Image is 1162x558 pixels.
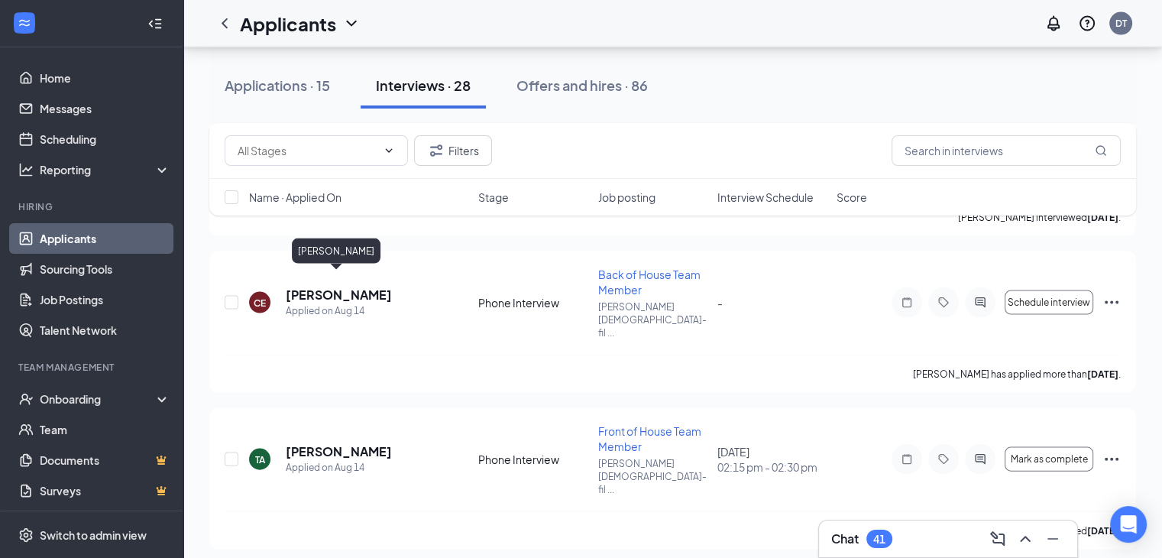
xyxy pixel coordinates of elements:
[286,460,392,475] div: Applied on Aug 14
[18,391,34,407] svg: UserCheck
[292,238,380,264] div: [PERSON_NAME]
[1008,297,1090,308] span: Schedule interview
[1115,17,1127,30] div: DT
[837,190,867,205] span: Score
[40,162,171,177] div: Reporting
[225,76,330,95] div: Applications · 15
[1095,144,1107,157] svg: MagnifyingGlass
[383,144,395,157] svg: ChevronDown
[255,453,265,466] div: TA
[1044,530,1062,548] svg: Minimize
[40,284,170,315] a: Job Postings
[1005,447,1093,472] button: Mark as complete
[40,93,170,124] a: Messages
[898,453,916,466] svg: Note
[40,527,147,543] div: Switch to admin view
[342,15,361,33] svg: ChevronDown
[1087,368,1118,380] b: [DATE]
[478,295,588,310] div: Phone Interview
[40,63,170,93] a: Home
[831,530,859,547] h3: Chat
[478,452,588,467] div: Phone Interview
[989,530,1007,548] svg: ComposeMessage
[873,533,885,546] div: 41
[934,297,953,309] svg: Tag
[1102,450,1121,469] svg: Ellipses
[913,368,1121,381] p: [PERSON_NAME] has applied more than .
[597,190,655,205] span: Job posting
[598,457,708,496] p: [PERSON_NAME] [DEMOGRAPHIC_DATA]-fil ...
[598,300,708,339] p: [PERSON_NAME] [DEMOGRAPHIC_DATA]-fil ...
[40,223,170,254] a: Applicants
[40,124,170,154] a: Scheduling
[892,135,1121,166] input: Search in interviews
[1044,15,1063,33] svg: Notifications
[1102,294,1121,312] svg: Ellipses
[40,475,170,506] a: SurveysCrown
[478,190,509,205] span: Stage
[254,297,266,310] div: CE
[240,11,336,37] h1: Applicants
[1016,530,1034,548] svg: ChevronUp
[40,445,170,475] a: DocumentsCrown
[147,16,163,31] svg: Collapse
[249,190,341,205] span: Name · Applied On
[1078,15,1096,33] svg: QuestionInfo
[971,297,989,309] svg: ActiveChat
[376,76,471,95] div: Interviews · 28
[427,141,445,160] svg: Filter
[18,527,34,543] svg: Settings
[898,297,916,309] svg: Note
[286,287,392,303] h5: [PERSON_NAME]
[598,268,701,297] span: Back of House Team Member
[717,444,827,475] div: [DATE]
[717,190,814,205] span: Interview Schedule
[1041,527,1065,551] button: Minimize
[1005,290,1093,315] button: Schedule interview
[1010,454,1087,465] span: Mark as complete
[18,162,34,177] svg: Analysis
[971,453,989,466] svg: ActiveChat
[1013,527,1037,551] button: ChevronUp
[986,527,1010,551] button: ComposeMessage
[238,142,377,159] input: All Stages
[18,200,167,213] div: Hiring
[40,391,157,407] div: Onboarding
[934,453,953,466] svg: Tag
[40,414,170,445] a: Team
[1110,506,1147,543] div: Open Intercom Messenger
[516,76,648,95] div: Offers and hires · 86
[286,303,392,319] div: Applied on Aug 14
[40,315,170,346] a: Talent Network
[414,135,492,166] button: Filter Filters
[215,15,234,33] svg: ChevronLeft
[717,459,827,475] span: 02:15 pm - 02:30 pm
[18,361,167,374] div: Team Management
[286,443,392,460] h5: [PERSON_NAME]
[598,424,701,453] span: Front of House Team Member
[40,254,170,284] a: Sourcing Tools
[17,15,32,31] svg: WorkstreamLogo
[717,296,723,310] span: -
[1087,525,1118,537] b: [DATE]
